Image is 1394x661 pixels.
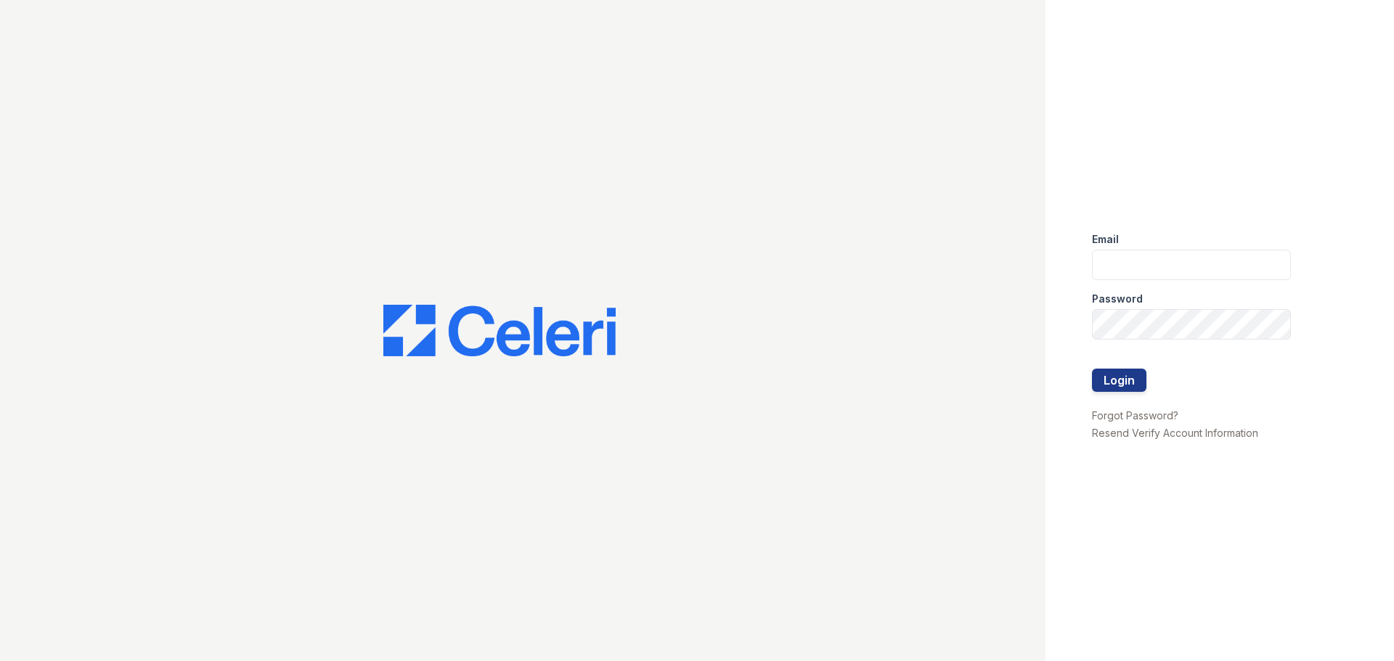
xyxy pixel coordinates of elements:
[1092,232,1119,247] label: Email
[383,305,616,357] img: CE_Logo_Blue-a8612792a0a2168367f1c8372b55b34899dd931a85d93a1a3d3e32e68fde9ad4.png
[1092,369,1146,392] button: Login
[1092,292,1143,306] label: Password
[1092,409,1178,422] a: Forgot Password?
[1092,427,1258,439] a: Resend Verify Account Information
